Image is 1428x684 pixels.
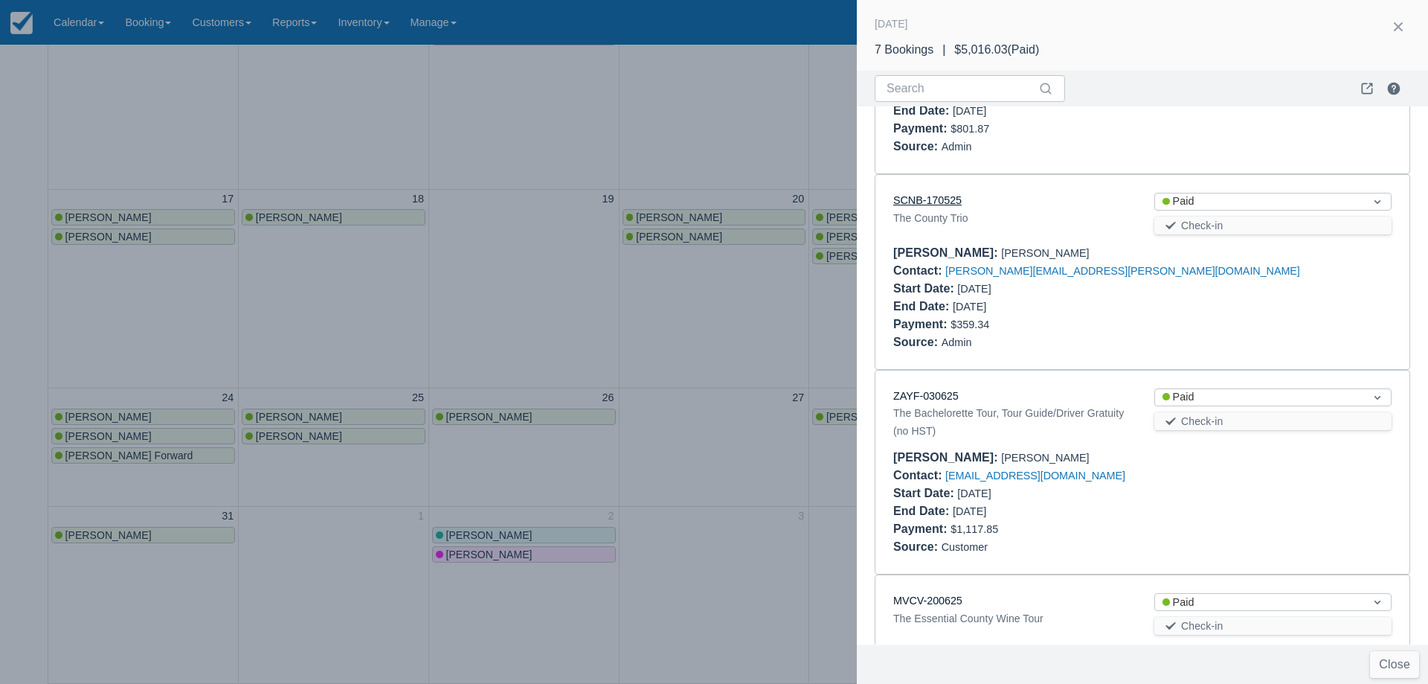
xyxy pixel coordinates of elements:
div: [DATE] [893,102,1130,120]
div: Start Date : [893,487,957,499]
div: Paid [1162,389,1357,406]
div: [PERSON_NAME] : [893,246,1001,259]
span: Dropdown icon [1370,390,1385,405]
div: | [933,41,954,59]
div: Paid [1162,194,1357,210]
div: Start Date : [893,282,957,295]
div: The Essential County Wine Tour [893,610,1130,627]
div: End Date : [893,104,953,117]
div: The County Trio [893,209,1130,227]
div: [DATE] [893,298,1130,316]
div: Payment : [893,318,951,330]
div: Customer [893,538,1392,556]
button: Check-in [1154,217,1392,234]
span: Dropdown icon [1370,194,1385,209]
a: [PERSON_NAME][EMAIL_ADDRESS][PERSON_NAME][DOMAIN_NAME] [945,265,1300,277]
div: Payment : [893,122,951,135]
button: Check-in [1154,412,1392,430]
div: $5,016.03 ( Paid ) [954,41,1039,59]
div: Source : [893,336,942,348]
a: ZAYF-030625 [893,390,959,402]
div: [PERSON_NAME] [893,244,1392,262]
div: Paid [1162,595,1357,611]
div: Admin [893,138,1392,156]
div: Payment : [893,522,951,535]
input: Search [887,75,1035,102]
div: End Date : [893,300,953,313]
div: 7 Bookings [875,41,933,59]
div: The Bachelorette Tour, Tour Guide/Driver Gratuity (no HST) [893,404,1130,440]
div: Contact : [893,469,945,482]
div: Source : [893,140,942,153]
div: [DATE] [893,502,1130,520]
div: End Date : [893,505,953,517]
a: MVCV-200625 [893,595,962,607]
button: Check-in [1154,617,1392,635]
div: Admin [893,333,1392,351]
div: $1,117.85 [893,520,1392,538]
div: [PERSON_NAME] [893,449,1392,467]
span: Dropdown icon [1370,595,1385,610]
div: [DATE] [893,485,1130,502]
div: $359.34 [893,316,1392,333]
div: Source : [893,540,942,553]
div: Contact : [893,264,945,277]
button: Close [1370,651,1419,678]
div: [DATE] [893,280,1130,298]
a: [EMAIL_ADDRESS][DOMAIN_NAME] [945,470,1125,482]
div: $801.87 [893,120,1392,138]
div: [DATE] [875,15,908,33]
a: SCNB-170525 [893,194,962,206]
div: [PERSON_NAME] : [893,451,1001,464]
